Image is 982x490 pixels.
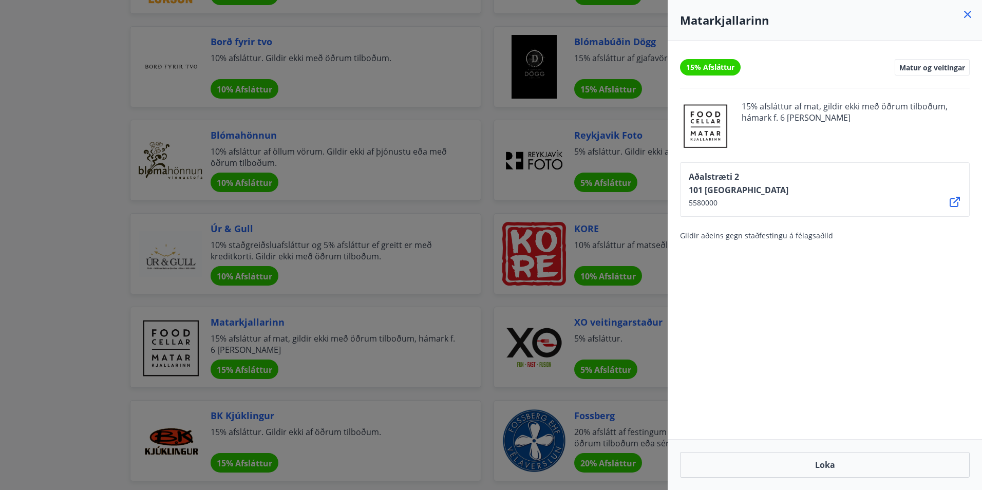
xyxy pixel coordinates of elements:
[689,184,788,196] span: 101 [GEOGRAPHIC_DATA]
[680,12,970,28] h4: Matarkjallarinn
[680,231,833,240] span: Gildir aðeins gegn staðfestingu á félagsaðild
[689,198,788,208] span: 5580000
[742,101,970,150] span: 15% afsláttur af mat, gildir ekki með öðrum tilboðum, hámark f. 6 [PERSON_NAME]
[689,171,788,182] span: Aðalstræti 2
[686,62,734,72] span: 15% Afsláttur
[680,452,970,478] button: Loka
[899,63,965,72] span: Matur og veitingar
